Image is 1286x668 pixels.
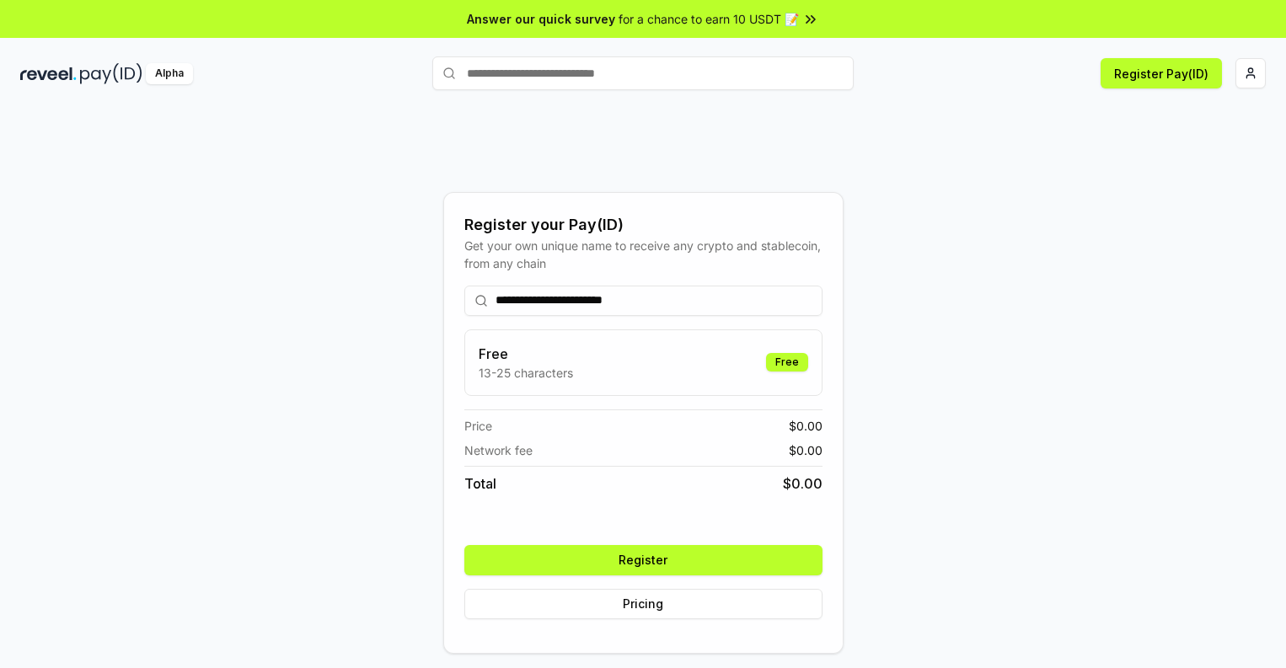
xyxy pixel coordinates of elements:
[783,473,823,494] span: $ 0.00
[464,417,492,435] span: Price
[789,417,823,435] span: $ 0.00
[789,441,823,459] span: $ 0.00
[619,10,799,28] span: for a chance to earn 10 USDT 📝
[464,237,823,272] div: Get your own unique name to receive any crypto and stablecoin, from any chain
[464,545,823,575] button: Register
[464,589,823,619] button: Pricing
[464,473,496,494] span: Total
[479,344,573,364] h3: Free
[467,10,615,28] span: Answer our quick survey
[80,63,142,84] img: pay_id
[479,364,573,382] p: 13-25 characters
[20,63,77,84] img: reveel_dark
[1101,58,1222,88] button: Register Pay(ID)
[464,213,823,237] div: Register your Pay(ID)
[766,353,808,371] div: Free
[464,441,533,459] span: Network fee
[146,63,193,84] div: Alpha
